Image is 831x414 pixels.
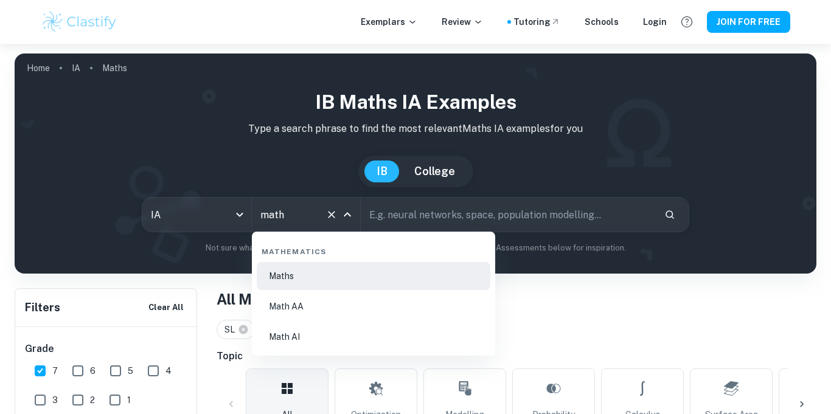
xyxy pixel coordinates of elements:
img: Clastify logo [41,10,118,34]
button: Clear [323,206,340,223]
h6: Grade [25,342,188,356]
h6: Filters [25,299,60,316]
img: profile cover [15,53,816,274]
button: JOIN FOR FREE [707,11,790,33]
span: 3 [52,393,58,407]
button: IB [364,160,400,182]
p: Type a search phrase to find the most relevant Maths IA examples for you [24,122,807,136]
a: IA [72,60,80,77]
div: IA [142,198,251,232]
span: 4 [165,364,172,378]
input: E.g. neural networks, space, population modelling... [361,198,655,232]
li: Math AA [257,292,490,320]
button: College [402,160,467,182]
a: Tutoring [513,15,560,29]
button: Clear All [145,298,187,317]
h1: All Maths IA Examples [217,288,816,310]
div: Mathematics [257,236,490,262]
span: 7 [52,364,58,378]
span: 5 [128,364,133,378]
p: Maths [102,61,127,75]
p: Exemplars [361,15,417,29]
a: Login [643,15,667,29]
span: 1 [127,393,131,407]
button: Help and Feedback [676,12,697,32]
div: SL [217,320,255,339]
li: Maths [257,262,490,290]
button: Search [659,204,680,225]
h6: Topic [217,349,816,364]
a: Schools [585,15,619,29]
p: Not sure what to search for? You can always look through our example Internal Assessments below f... [24,242,807,254]
span: 6 [90,364,96,378]
span: SL [224,323,240,336]
p: Review [442,15,483,29]
a: Home [27,60,50,77]
h1: IB Maths IA examples [24,88,807,117]
span: 2 [90,393,95,407]
button: Close [339,206,356,223]
li: Math AI [257,323,490,351]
